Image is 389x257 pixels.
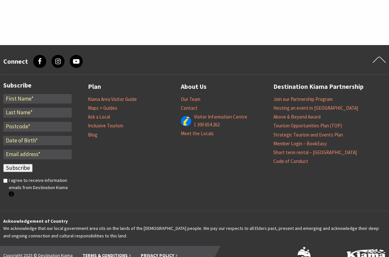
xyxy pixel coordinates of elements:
h3: Connect [3,57,28,65]
input: Email address* [3,150,72,159]
a: Plan [88,81,101,92]
p: We acknowledge that our local government area sits on the lands of the [DEMOGRAPHIC_DATA] people.... [3,217,386,239]
a: Member Login – BookEasy [273,140,327,147]
a: About Us [181,81,207,92]
a: Join our Partnership Program [273,96,333,103]
label: I agree to receive information emails from Destination Kiama [9,177,72,199]
a: Visitor Information Centre [194,114,247,120]
a: Strategic Tourism and Events Plan [273,132,343,138]
strong: Acknowledgement of Country [3,218,68,224]
a: Hosting an event in [GEOGRAPHIC_DATA] [273,105,358,111]
a: Meet the Locals [181,130,214,137]
input: Subscribe [3,164,33,172]
input: Date of Birth* [3,136,72,146]
input: Postcode* [3,122,72,132]
a: Ask a Local [88,114,110,120]
a: Short term rental – [GEOGRAPHIC_DATA] Code of Conduct [273,149,357,165]
a: Inclusive Tourism [88,122,123,129]
a: Kiama Area Visitor Guide [88,96,137,103]
a: Contact [181,105,197,111]
a: 1 300 654 262 [194,121,220,128]
input: Last Name* [3,108,72,118]
a: Above & Beyond Award [273,114,321,120]
input: First Name* [3,94,72,104]
a: Tourism Opportunities Plan (TOP) [273,122,342,129]
a: Our Team [181,96,200,103]
a: Maps + Guides [88,105,117,111]
a: Blog [88,132,97,138]
a: Destination Kiama Partnership [273,81,364,92]
h3: Subscribe [3,81,72,89]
